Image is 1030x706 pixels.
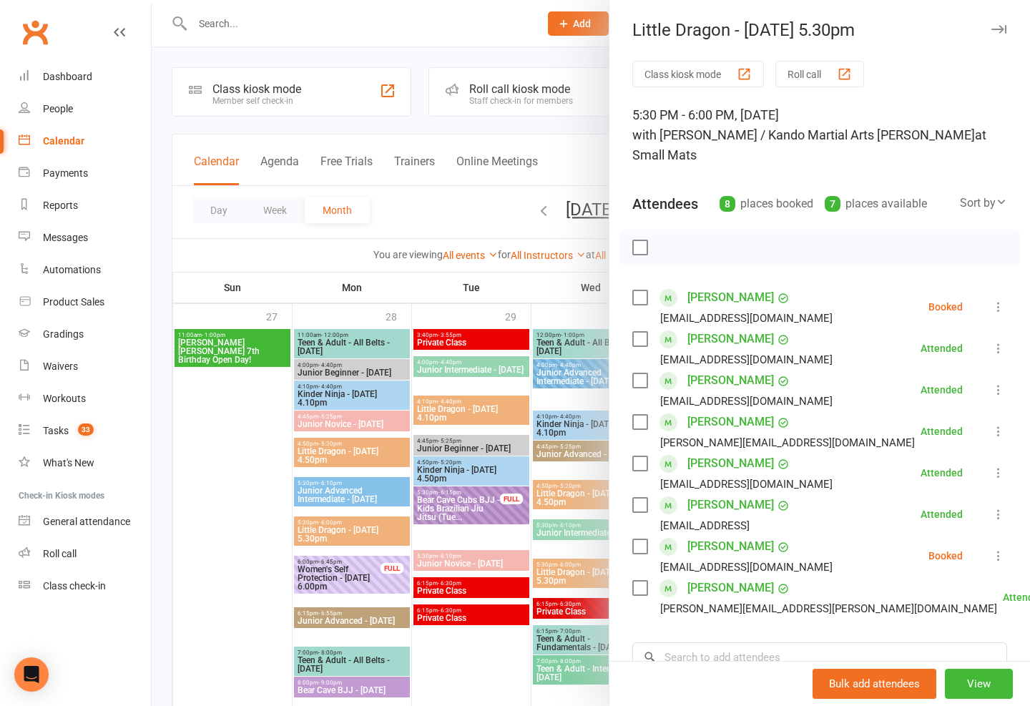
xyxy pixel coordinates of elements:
div: Attended [921,509,963,519]
a: [PERSON_NAME] [687,535,774,558]
a: Calendar [19,125,151,157]
button: Class kiosk mode [632,61,764,87]
a: Clubworx [17,14,53,50]
a: Reports [19,190,151,222]
div: Product Sales [43,296,104,308]
div: [EMAIL_ADDRESS][DOMAIN_NAME] [660,475,833,494]
div: Reports [43,200,78,211]
div: People [43,103,73,114]
div: General attendance [43,516,130,527]
a: General attendance kiosk mode [19,506,151,538]
a: Payments [19,157,151,190]
div: Attended [921,468,963,478]
a: [PERSON_NAME] [687,411,774,433]
div: places available [825,194,927,214]
a: [PERSON_NAME] [687,452,774,475]
div: [EMAIL_ADDRESS] [660,516,750,535]
div: Booked [928,302,963,312]
a: Automations [19,254,151,286]
div: [PERSON_NAME][EMAIL_ADDRESS][DOMAIN_NAME] [660,433,915,452]
div: [EMAIL_ADDRESS][DOMAIN_NAME] [660,392,833,411]
div: Little Dragon - [DATE] 5.30pm [609,20,1030,40]
div: [EMAIL_ADDRESS][DOMAIN_NAME] [660,558,833,577]
input: Search to add attendees [632,642,1007,672]
a: Class kiosk mode [19,570,151,602]
button: View [945,669,1013,699]
div: What's New [43,457,94,469]
div: Sort by [960,194,1007,212]
div: Attended [921,426,963,436]
a: Tasks 33 [19,415,151,447]
a: Workouts [19,383,151,415]
div: Attendees [632,194,698,214]
div: 8 [720,196,735,212]
div: Attended [921,385,963,395]
div: [PERSON_NAME][EMAIL_ADDRESS][PERSON_NAME][DOMAIN_NAME] [660,599,997,618]
span: with [PERSON_NAME] / Kando Martial Arts [PERSON_NAME] [632,127,975,142]
a: Messages [19,222,151,254]
div: Automations [43,264,101,275]
div: Messages [43,232,88,243]
a: [PERSON_NAME] [687,577,774,599]
button: Bulk add attendees [813,669,936,699]
div: [EMAIL_ADDRESS][DOMAIN_NAME] [660,350,833,369]
div: Payments [43,167,88,179]
div: 7 [825,196,840,212]
a: Product Sales [19,286,151,318]
a: Dashboard [19,61,151,93]
div: Dashboard [43,71,92,82]
a: What's New [19,447,151,479]
div: Waivers [43,361,78,372]
div: Calendar [43,135,84,147]
div: places booked [720,194,813,214]
a: People [19,93,151,125]
a: Waivers [19,350,151,383]
a: [PERSON_NAME] [687,494,774,516]
a: [PERSON_NAME] [687,328,774,350]
span: 33 [78,423,94,436]
div: Gradings [43,328,84,340]
div: Open Intercom Messenger [14,657,49,692]
div: [EMAIL_ADDRESS][DOMAIN_NAME] [660,309,833,328]
div: Booked [928,551,963,561]
div: Class check-in [43,580,106,592]
div: Attended [921,343,963,353]
div: 5:30 PM - 6:00 PM, [DATE] [632,105,1007,165]
div: Tasks [43,425,69,436]
button: Roll call [775,61,864,87]
a: [PERSON_NAME] [687,369,774,392]
a: [PERSON_NAME] [687,286,774,309]
div: Roll call [43,548,77,559]
div: Workouts [43,393,86,404]
a: Gradings [19,318,151,350]
a: Roll call [19,538,151,570]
